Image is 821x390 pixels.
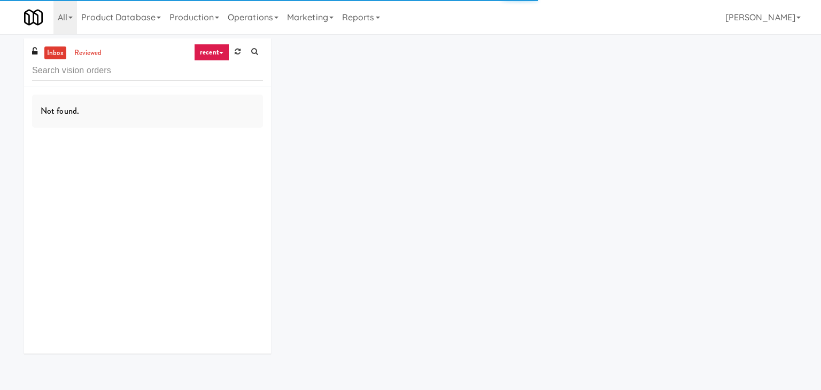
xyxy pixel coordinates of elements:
[32,61,263,81] input: Search vision orders
[194,44,229,61] a: recent
[24,8,43,27] img: Micromart
[41,105,79,117] span: Not found.
[72,46,105,60] a: reviewed
[44,46,66,60] a: inbox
